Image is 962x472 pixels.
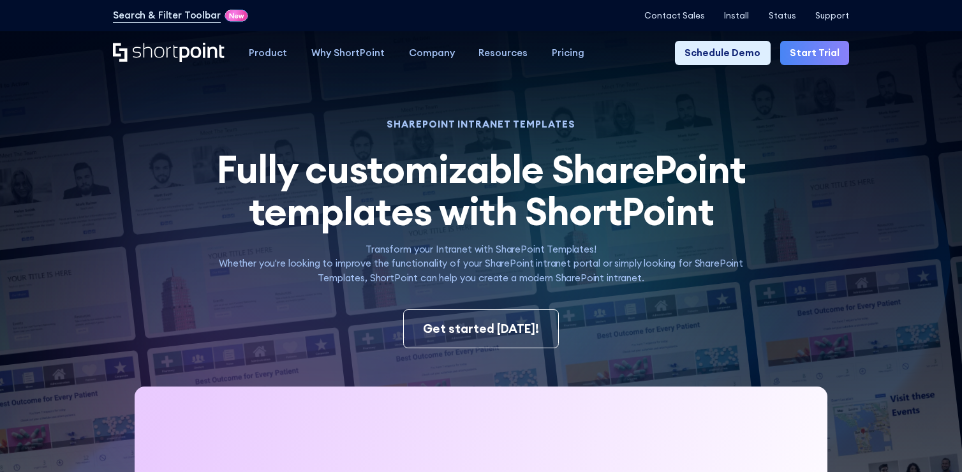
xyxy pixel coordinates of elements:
a: Resources [466,41,540,65]
div: Pricing [552,46,584,61]
a: Support [815,11,849,20]
div: Get started [DATE]! [423,320,539,337]
p: Transform your Intranet with SharePoint Templates! Whether you're looking to improve the function... [200,242,762,286]
a: Install [724,11,749,20]
a: Product [237,41,299,65]
a: Get started [DATE]! [403,309,559,348]
a: Pricing [540,41,596,65]
a: Company [397,41,467,65]
h1: SHAREPOINT INTRANET TEMPLATES [200,120,762,128]
a: Schedule Demo [675,41,770,65]
div: Company [409,46,455,61]
div: Resources [478,46,528,61]
a: Start Trial [780,41,849,65]
span: Fully customizable SharePoint templates with ShortPoint [216,145,745,235]
a: Why ShortPoint [299,41,397,65]
a: Contact Sales [644,11,705,20]
div: Why ShortPoint [311,46,385,61]
a: Status [769,11,796,20]
a: Search & Filter Toolbar [113,8,221,23]
div: Product [249,46,287,61]
a: Home [113,43,225,63]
